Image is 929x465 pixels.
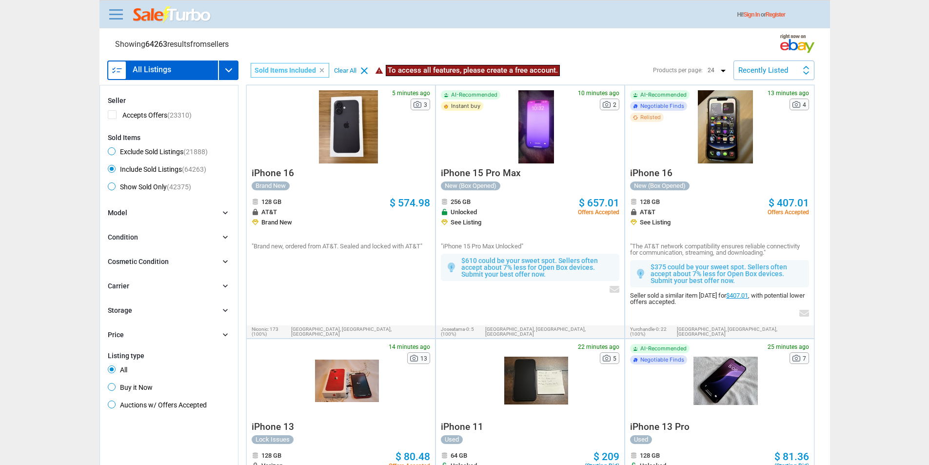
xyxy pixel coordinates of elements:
span: Hi! [737,11,744,18]
span: (21888) [183,148,208,156]
span: 3 [424,102,427,108]
div: Sold Items [108,134,230,142]
span: yurchandle-0: [630,326,660,332]
span: $ 407.01 [769,197,809,209]
a: Sign In [744,11,760,18]
span: [GEOGRAPHIC_DATA], [GEOGRAPHIC_DATA],[GEOGRAPHIC_DATA] [485,327,619,337]
p: 24 [705,64,725,76]
span: 256 GB [451,199,471,205]
span: See Listing [640,219,671,225]
span: To access all features, please create a free account. [386,65,560,76]
i: warning [375,66,383,75]
span: 128 GB [640,452,660,459]
div: Lock Issues [252,435,294,444]
span: 5 minutes ago [392,90,430,96]
img: envelop icon [799,310,809,317]
p: "iPhone 15 Pro Max Unlocked" [441,243,619,249]
div: Listing type [108,352,230,360]
span: iPhone 16 [252,167,294,179]
span: 64263 [145,40,167,49]
span: Include Sold Listings [108,165,206,177]
span: AT&T [261,209,277,215]
span: iPhone 11 [441,421,483,432]
a: iPhone 13 Pro [630,424,690,431]
div: Showing results [115,40,229,48]
span: Brand New [261,219,292,225]
span: Negotiable Finds [640,357,684,363]
div: Carrier [108,281,129,292]
span: niconic: [252,326,269,332]
span: joseatama-0: [441,326,470,332]
span: 10 minutes ago [578,90,619,96]
span: [GEOGRAPHIC_DATA], [GEOGRAPHIC_DATA],[GEOGRAPHIC_DATA] [677,327,809,337]
a: $ 657.01 [579,198,619,208]
span: or [761,11,785,18]
span: Unlocked [451,209,477,215]
span: Offers Accepted [768,209,809,215]
i: chevron_right [220,208,230,218]
div: Brand New [252,182,290,190]
span: iPhone 15 Pro Max [441,167,521,179]
span: $ 574.98 [390,197,430,209]
i: chevron_right [220,281,230,291]
span: AI-Recommended [640,346,687,351]
span: 5 (100%) [441,326,474,337]
div: Storage [108,305,132,316]
span: 14 minutes ago [389,344,430,350]
a: iPhone 13 [252,424,294,431]
span: See Listing [451,219,481,225]
i: chevron_right [220,330,230,340]
i: clear [318,67,325,74]
span: $ 657.01 [579,197,619,209]
span: Instant buy [451,103,480,109]
div: Used [630,435,652,444]
span: $ 209 [593,451,619,463]
div: Condition [108,232,138,243]
a: Register [766,11,785,18]
span: (23310) [167,111,192,119]
span: [GEOGRAPHIC_DATA], [GEOGRAPHIC_DATA],[GEOGRAPHIC_DATA] [291,327,430,337]
span: (64263) [182,165,206,173]
span: AT&T [640,209,655,215]
i: chevron_right [220,232,230,242]
span: 64 GB [451,452,467,459]
a: iPhone 15 Pro Max [441,170,521,178]
span: $ 81.36 [774,451,809,463]
span: 22 minutes ago [578,344,619,350]
i: chevron_right [220,257,230,266]
div: Recently Listed [738,67,788,74]
span: Show Sold Only [108,182,191,194]
div: Products per page: [653,67,703,73]
p: "The AT&T network compatibility ensures reliable connectivity for communication, streaming, and d... [630,243,809,256]
div: New (Box Opened) [441,182,500,190]
span: 4 [803,102,806,108]
div: Seller [108,97,230,104]
span: 25 minutes ago [768,344,809,350]
p: $375 could be your sweet spot. Sellers often accept about 7% less for Open Box devices. Submit yo... [651,263,804,284]
span: iPhone 13 [252,421,294,432]
div: Model [108,208,127,219]
span: All [108,365,127,377]
p: $610 could be your sweet spot. Sellers often accept about 7% less for Open Box devices. Submit yo... [461,257,614,278]
a: $ 81.36 [774,452,809,462]
div: Price [108,330,124,341]
h3: All Listings [133,66,171,74]
a: iPhone 16 [252,170,294,178]
span: 7 [803,356,806,362]
div: Seller sold a similar item [DATE] for , with potential lower offers accepted. [630,292,809,305]
span: 13 minutes ago [768,90,809,96]
span: Accepts Offers [108,110,192,122]
span: Auctions w/ Offers Accepted [108,401,207,412]
a: iPhone 16 [630,170,672,178]
span: 22 (100%) [630,326,667,337]
div: New (Box Opened) [630,182,690,190]
span: iPhone 13 Pro [630,421,690,432]
p: "Brand new, ordered from AT&T. Sealed and locked with AT&T" [252,243,430,249]
i: clear [358,65,370,77]
span: 128 GB [640,199,660,205]
span: Buy it Now [108,383,153,395]
span: 5 [613,356,616,362]
span: (42375) [167,183,191,191]
span: AI-Recommended [640,92,687,98]
span: 13 [420,356,427,362]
